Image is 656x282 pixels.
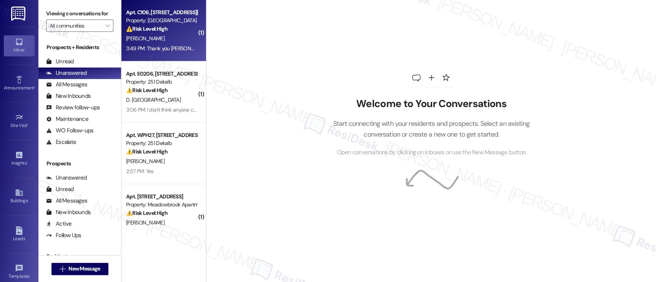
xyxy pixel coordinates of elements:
[126,96,181,103] span: D. [GEOGRAPHIC_DATA]
[321,98,541,110] h2: Welcome to Your Conversations
[60,266,65,272] i: 
[46,8,113,20] label: Viewing conversations for
[126,201,197,209] div: Property: Meadowbrook Apartments
[126,35,164,42] span: [PERSON_NAME]
[126,193,197,201] div: Apt. [STREET_ADDRESS]
[126,25,168,32] strong: ⚠️ Risk Level: High
[68,265,100,273] span: New Message
[46,185,74,193] div: Unread
[46,92,91,100] div: New Inbounds
[51,263,108,275] button: New Message
[126,78,197,86] div: Property: 251 Dekalb
[38,252,121,261] div: Residents
[4,35,35,56] a: Inbox
[126,8,197,16] div: Apt. C106, [STREET_ADDRESS][PERSON_NAME]
[46,115,88,123] div: Maintenance
[126,131,197,139] div: Apt. WPH27, [STREET_ADDRESS]
[46,81,87,89] div: All Messages
[38,43,121,51] div: Prospects + Residents
[11,7,27,21] img: ResiDesk Logo
[38,160,121,168] div: Prospects
[126,168,154,175] div: 2:57 PM: Yes
[321,118,541,140] p: Start connecting with your residents and prospects. Select an existing conversation or create a n...
[126,148,168,155] strong: ⚠️ Risk Level: High
[126,219,164,226] span: [PERSON_NAME]
[126,87,168,94] strong: ⚠️ Risk Level: High
[50,20,101,32] input: All communities
[27,159,28,165] span: •
[105,23,110,29] i: 
[4,186,35,207] a: Buildings
[46,104,100,112] div: Review follow-ups
[46,220,72,228] div: Active
[46,197,87,205] div: All Messages
[46,231,81,239] div: Follow Ups
[30,272,31,278] span: •
[46,58,74,66] div: Unread
[4,148,35,169] a: Insights •
[126,139,197,147] div: Property: 251 Dekalb
[46,208,91,216] div: New Inbounds
[46,138,76,146] div: Escalate
[4,224,35,245] a: Leads
[46,69,87,77] div: Unanswered
[337,148,526,157] span: Open conversations by clicking on inboxes or use the New Message button
[46,174,87,182] div: Unanswered
[4,111,35,132] a: Site Visit •
[126,45,211,52] div: 3:49 PM: Thank you [PERSON_NAME]!
[34,84,35,89] span: •
[28,122,29,127] span: •
[126,70,197,78] div: Apt. E0206, [STREET_ADDRESS]
[126,16,197,25] div: Property: [GEOGRAPHIC_DATA]
[126,209,168,216] strong: ⚠️ Risk Level: High
[46,127,93,135] div: WO Follow-ups
[126,158,164,165] span: [PERSON_NAME]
